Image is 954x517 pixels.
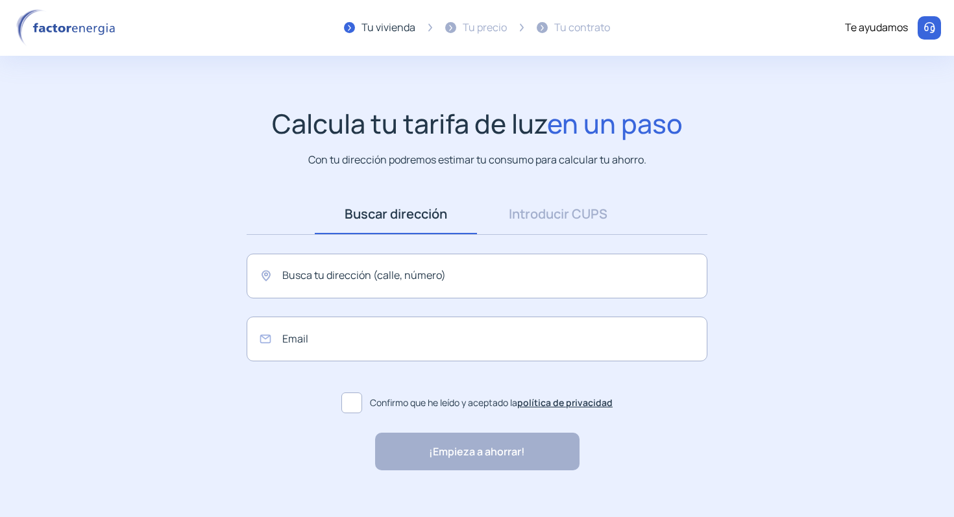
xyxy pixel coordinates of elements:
[315,194,477,234] a: Buscar dirección
[463,19,507,36] div: Tu precio
[308,152,646,168] p: Con tu dirección podremos estimar tu consumo para calcular tu ahorro.
[13,9,123,47] img: logo factor
[272,108,683,139] h1: Calcula tu tarifa de luz
[547,105,683,141] span: en un paso
[370,396,613,410] span: Confirmo que he leído y aceptado la
[554,19,610,36] div: Tu contrato
[923,21,936,34] img: llamar
[361,19,415,36] div: Tu vivienda
[517,396,613,409] a: política de privacidad
[845,19,908,36] div: Te ayudamos
[477,194,639,234] a: Introducir CUPS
